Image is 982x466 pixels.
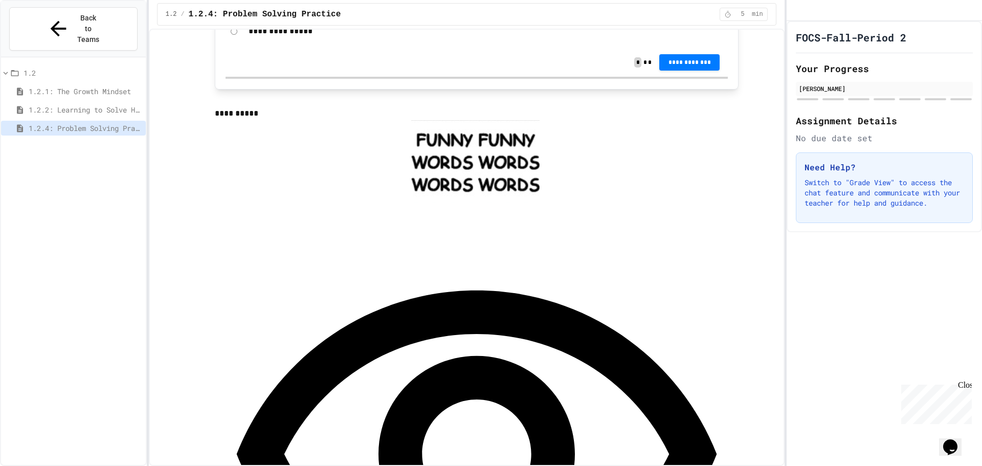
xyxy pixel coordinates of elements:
span: min [752,10,763,18]
h2: Your Progress [796,61,973,76]
h3: Need Help? [805,161,964,173]
h2: Assignment Details [796,114,973,128]
div: [PERSON_NAME] [799,84,970,93]
span: 1.2.4: Problem Solving Practice [29,123,142,134]
div: No due date set [796,132,973,144]
iframe: chat widget [939,425,972,456]
span: / [181,10,184,18]
span: 1.2 [166,10,177,18]
span: Back to Teams [76,13,100,45]
iframe: chat widget [897,381,972,424]
span: 5 [734,10,751,18]
span: 1.2 [24,68,142,78]
h1: FOCS-Fall-Period 2 [796,30,906,45]
p: Switch to "Grade View" to access the chat feature and communicate with your teacher for help and ... [805,177,964,208]
div: Chat with us now!Close [4,4,71,65]
button: Back to Teams [9,7,138,51]
span: 1.2.2: Learning to Solve Hard Problems [29,104,142,115]
span: 1.2.1: The Growth Mindset [29,86,142,97]
span: 1.2.4: Problem Solving Practice [189,8,341,20]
